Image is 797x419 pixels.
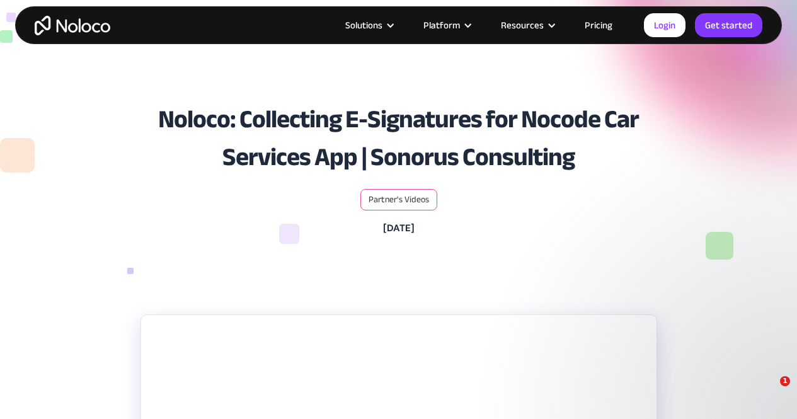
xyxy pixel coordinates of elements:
[345,17,382,33] div: Solutions
[501,17,544,33] div: Resources
[569,17,628,33] a: Pricing
[74,101,723,176] h1: Noloco: Collecting E-Signatures for Nocode Car Services App | Sonorus Consulting
[369,195,429,205] a: Partner's Videos
[423,17,460,33] div: Platform
[408,17,485,33] div: Platform
[330,17,408,33] div: Solutions
[754,376,784,406] iframe: Intercom live chat
[780,376,790,386] span: 1
[695,13,762,37] a: Get started
[485,17,569,33] div: Resources
[383,221,415,236] h6: [DATE]
[35,16,110,35] a: home
[644,13,685,37] a: Login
